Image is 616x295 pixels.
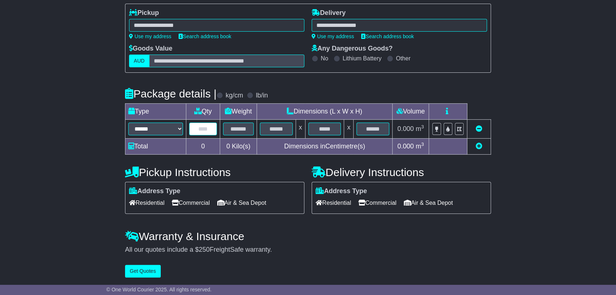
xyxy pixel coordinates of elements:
[421,124,424,129] sup: 3
[476,125,482,132] a: Remove this item
[476,143,482,150] a: Add new item
[125,139,186,155] td: Total
[416,125,424,132] span: m
[172,197,210,208] span: Commercial
[125,166,304,178] h4: Pickup Instructions
[312,9,346,17] label: Delivery
[343,55,382,62] label: Lithium Battery
[296,120,305,139] td: x
[125,88,217,100] h4: Package details |
[129,9,159,17] label: Pickup
[316,187,367,195] label: Address Type
[226,92,243,100] label: kg/cm
[217,197,266,208] span: Air & Sea Depot
[129,55,149,67] label: AUD
[199,246,210,253] span: 250
[396,55,410,62] label: Other
[125,104,186,120] td: Type
[344,120,354,139] td: x
[257,139,392,155] td: Dimensions in Centimetre(s)
[312,166,491,178] h4: Delivery Instructions
[129,187,180,195] label: Address Type
[404,197,453,208] span: Air & Sea Depot
[316,197,351,208] span: Residential
[397,125,414,132] span: 0.000
[220,139,257,155] td: Kilo(s)
[392,104,429,120] td: Volume
[129,45,172,53] label: Goods Value
[312,45,393,53] label: Any Dangerous Goods?
[312,33,354,39] a: Use my address
[226,143,230,150] span: 0
[421,141,424,147] sup: 3
[220,104,257,120] td: Weight
[129,33,171,39] a: Use my address
[125,265,161,278] button: Get Quotes
[106,287,212,292] span: © One World Courier 2025. All rights reserved.
[416,143,424,150] span: m
[125,246,491,254] div: All our quotes include a $ FreightSafe warranty.
[256,92,268,100] label: lb/in
[186,139,220,155] td: 0
[321,55,328,62] label: No
[129,197,164,208] span: Residential
[361,33,414,39] a: Search address book
[358,197,396,208] span: Commercial
[397,143,414,150] span: 0.000
[186,104,220,120] td: Qty
[125,230,491,242] h4: Warranty & Insurance
[179,33,231,39] a: Search address book
[257,104,392,120] td: Dimensions (L x W x H)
